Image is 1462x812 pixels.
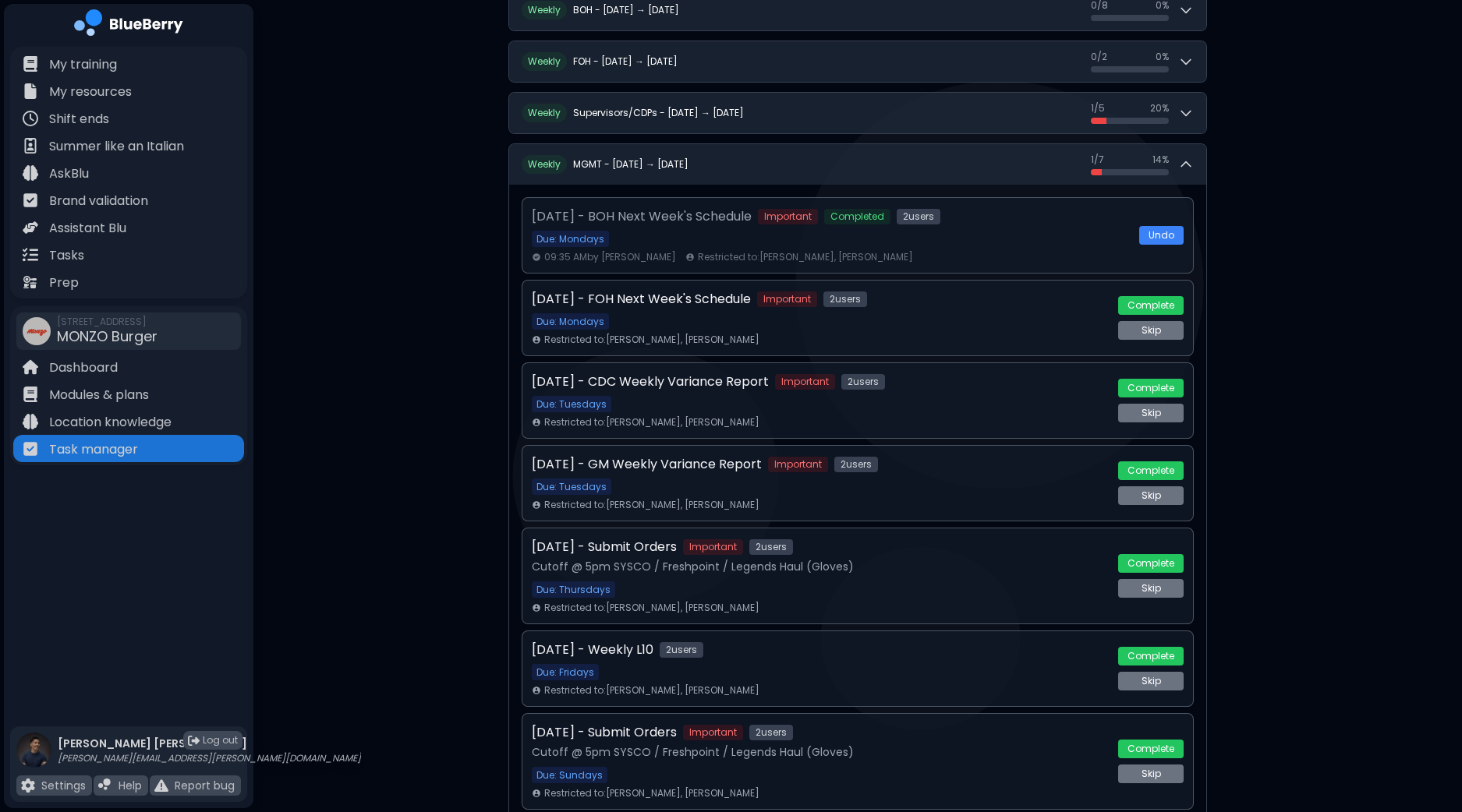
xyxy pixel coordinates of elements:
span: 2 user s [749,539,793,555]
img: profile photo [16,733,51,783]
p: Tasks [49,246,84,265]
span: 2 user s [749,725,793,740]
p: [DATE] - GM Weekly Variance Report [532,455,762,474]
span: W [522,104,567,122]
button: Skip [1118,764,1184,783]
button: WeeklyMGMT - [DATE] → [DATE]1/714% [509,144,1206,185]
span: 2 user s [897,209,940,224]
p: Location knowledge [49,413,172,432]
span: Important [683,539,743,555]
p: Shift ends [49,110,109,129]
h2: Supervisors/CDPs - [DATE] → [DATE] [573,107,744,119]
span: eekly [537,3,561,16]
img: file icon [23,165,38,181]
img: file icon [23,220,38,235]
p: Assistant Blu [49,219,126,238]
span: Important [758,209,818,224]
img: file icon [23,359,38,375]
button: Complete [1118,461,1184,480]
button: Skip [1118,486,1184,505]
span: 0 / 2 [1091,51,1107,63]
img: company logo [74,9,183,41]
img: logout [188,735,200,747]
span: Restricted to: [PERSON_NAME], [PERSON_NAME] [544,416,759,429]
img: file icon [23,414,38,429]
span: 1 / 5 [1091,102,1105,115]
p: Report bug [175,778,235,793]
p: Summer like an Italian [49,137,184,156]
button: Complete [1118,647,1184,665]
p: My training [49,55,117,74]
span: 2 user s [834,457,878,472]
img: file icon [23,111,38,126]
span: 09:35 AM by [PERSON_NAME] [544,251,676,263]
span: W [522,1,567,19]
p: Cutoff @ 5pm SYSCO / Freshpoint / Legends Haul (Gloves) [532,560,1109,574]
button: WeeklySupervisors/CDPs - [DATE] → [DATE]1/520% [509,93,1206,133]
span: Important [775,374,835,390]
img: file icon [98,778,112,793]
img: file icon [23,247,38,263]
span: Due: Mondays [532,313,609,330]
span: eekly [537,55,561,68]
img: file icon [23,56,38,72]
span: 2 user s [823,291,867,307]
span: 2 user s [841,374,885,390]
button: Complete [1118,740,1184,758]
p: Modules & plans [49,386,149,404]
img: file icon [23,441,38,457]
span: 1 / 7 [1091,154,1104,166]
span: Due: Tuesdays [532,396,611,412]
p: Help [119,778,142,793]
p: Dashboard [49,358,118,377]
button: Skip [1118,672,1184,690]
span: 20 % [1150,102,1169,115]
p: Prep [49,274,79,292]
h2: BOH - [DATE] → [DATE] [573,4,679,16]
p: [DATE] - Submit Orders [532,723,677,742]
button: Skip [1118,321,1184,340]
span: Important [757,291,817,307]
p: Brand validation [49,192,148,210]
span: Due: Tuesdays [532,478,611,495]
img: file icon [21,778,35,793]
p: [DATE] - Submit Orders [532,538,677,556]
span: Restricted to: [PERSON_NAME], [PERSON_NAME] [544,684,759,697]
p: [DATE] - Weekly L10 [532,641,653,659]
img: company thumbnail [23,317,51,345]
span: Due: Fridays [532,664,599,680]
span: W [522,155,567,174]
button: Complete [1118,554,1184,573]
img: file icon [23,83,38,99]
button: Complete [1118,296,1184,315]
p: Task manager [49,440,138,459]
span: Restricted to: [PERSON_NAME], [PERSON_NAME] [544,602,759,614]
img: file icon [154,778,168,793]
h2: MGMT - [DATE] → [DATE] [573,158,689,171]
p: My resources [49,83,132,101]
span: MONZO Burger [57,327,158,346]
span: Due: Mondays [532,231,609,247]
span: Restricted to: [PERSON_NAME], [PERSON_NAME] [544,787,759,800]
p: [PERSON_NAME] [PERSON_NAME] [58,736,361,750]
button: WeeklyFOH - [DATE] → [DATE]0/20% [509,41,1206,82]
button: Skip [1118,579,1184,598]
span: [STREET_ADDRESS] [57,316,158,328]
h2: FOH - [DATE] → [DATE] [573,55,678,68]
span: Completed [824,209,890,224]
p: AskBlu [49,164,89,183]
span: W [522,52,567,71]
button: Undo [1139,226,1184,245]
span: Important [768,457,828,472]
p: [DATE] - FOH Next Week's Schedule [532,290,751,309]
span: eekly [537,106,561,119]
span: Restricted to: [PERSON_NAME], [PERSON_NAME] [544,499,759,511]
button: Skip [1118,404,1184,422]
p: [PERSON_NAME][EMAIL_ADDRESS][PERSON_NAME][DOMAIN_NAME] [58,752,361,764]
img: file icon [23,274,38,290]
span: Due: Thursdays [532,581,615,598]
span: Restricted to: [PERSON_NAME], [PERSON_NAME] [698,251,913,263]
span: eekly [537,157,561,171]
img: file icon [23,387,38,402]
span: 0 % [1156,51,1169,63]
